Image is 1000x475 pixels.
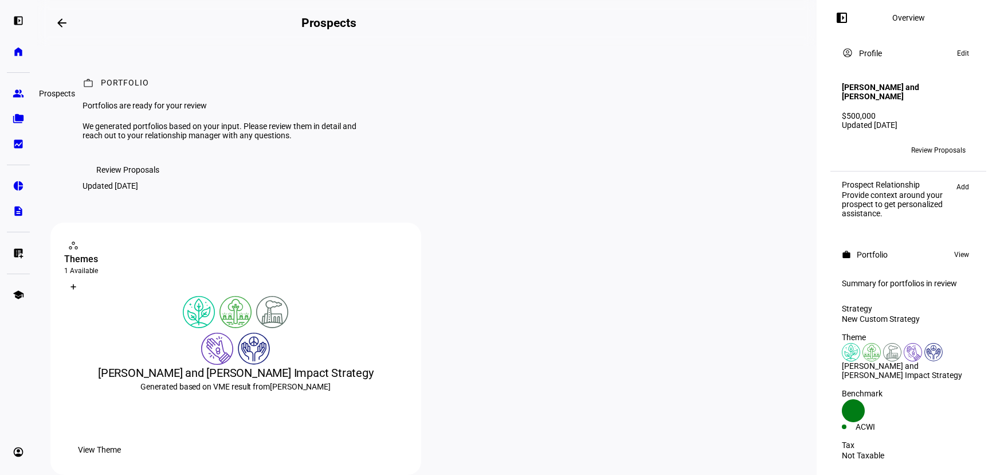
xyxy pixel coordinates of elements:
eth-panel-overview-card-header: Profile [842,46,975,60]
img: poverty.colored.svg [201,333,233,365]
img: climateChange.colored.svg [183,296,215,328]
div: Portfolio [101,78,149,89]
eth-panel-overview-card-header: Portfolio [842,248,975,262]
div: Not Taxable [842,451,975,460]
eth-mat-symbol: home [13,46,24,57]
div: Updated [DATE] [842,120,975,130]
div: Overview [892,13,925,22]
div: New Custom Strategy [842,314,975,324]
div: Provide context around your prospect to get personalized assistance. [842,190,951,218]
img: deforestation.colored.svg [219,296,252,328]
span: Edit [957,46,969,60]
div: Prospects [34,87,80,100]
img: deforestation.colored.svg [862,343,881,361]
h4: [PERSON_NAME] and [PERSON_NAME] [842,83,975,101]
a: group [7,82,30,105]
h2: Prospects [301,16,356,30]
img: climateChange.colored.svg [842,343,860,361]
img: humanRights.colored.svg [924,343,943,361]
eth-mat-symbol: description [13,205,24,217]
div: $500,000 [842,111,975,120]
div: Theme [842,333,975,342]
span: Review Proposals [911,141,966,159]
div: Profile [859,49,882,58]
span: BB [846,146,856,154]
img: humanRights.colored.svg [238,333,270,365]
a: pie_chart [7,174,30,197]
div: Prospect Relationship [842,180,951,189]
mat-icon: left_panel_open [835,11,849,25]
div: Generated based on VME result from [64,381,407,392]
button: Review Proposals [902,141,975,159]
button: Edit [951,46,975,60]
button: View [948,248,975,262]
eth-mat-symbol: group [13,88,24,99]
div: 1 Available [64,266,407,275]
div: ACWI [856,422,908,431]
div: Themes [64,252,407,266]
div: We generated portfolios based on your input. Please review them in detail and reach out to your r... [83,122,364,140]
eth-mat-symbol: folder_copy [13,113,24,124]
eth-mat-symbol: account_circle [13,446,24,458]
mat-icon: account_circle [842,47,853,59]
span: View [954,248,969,262]
img: pollution.colored.svg [883,343,901,361]
button: Add [951,180,975,194]
mat-icon: arrow_backwards [55,16,69,30]
div: Summary for portfolios in review [842,279,975,288]
span: Add [956,180,969,194]
div: Portfolio [857,250,888,259]
a: home [7,40,30,63]
div: [PERSON_NAME] and [PERSON_NAME] Impact Strategy [842,361,975,380]
span: [PERSON_NAME] [270,382,331,391]
a: folder_copy [7,107,30,130]
eth-mat-symbol: bid_landscape [13,138,24,150]
eth-mat-symbol: school [13,289,24,301]
img: pollution.colored.svg [256,296,288,328]
eth-mat-symbol: list_alt_add [13,247,24,259]
div: Portfolios are ready for your review [83,101,364,110]
span: View Theme [78,438,121,461]
eth-mat-symbol: left_panel_open [13,15,24,26]
mat-icon: workspaces [68,240,79,251]
div: Strategy [842,304,975,313]
div: Updated [DATE] [83,181,138,190]
eth-mat-symbol: pie_chart [13,180,24,192]
a: bid_landscape [7,133,30,155]
button: View Theme [64,438,135,461]
button: Review Proposals [83,158,173,181]
div: [PERSON_NAME] and [PERSON_NAME] Impact Strategy [64,365,407,381]
span: Review Proposals [96,158,159,181]
div: Tax [842,441,975,450]
img: poverty.colored.svg [904,343,922,361]
mat-icon: work [842,250,851,259]
div: Benchmark [842,389,975,398]
a: description [7,200,30,223]
mat-icon: work [83,77,94,89]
